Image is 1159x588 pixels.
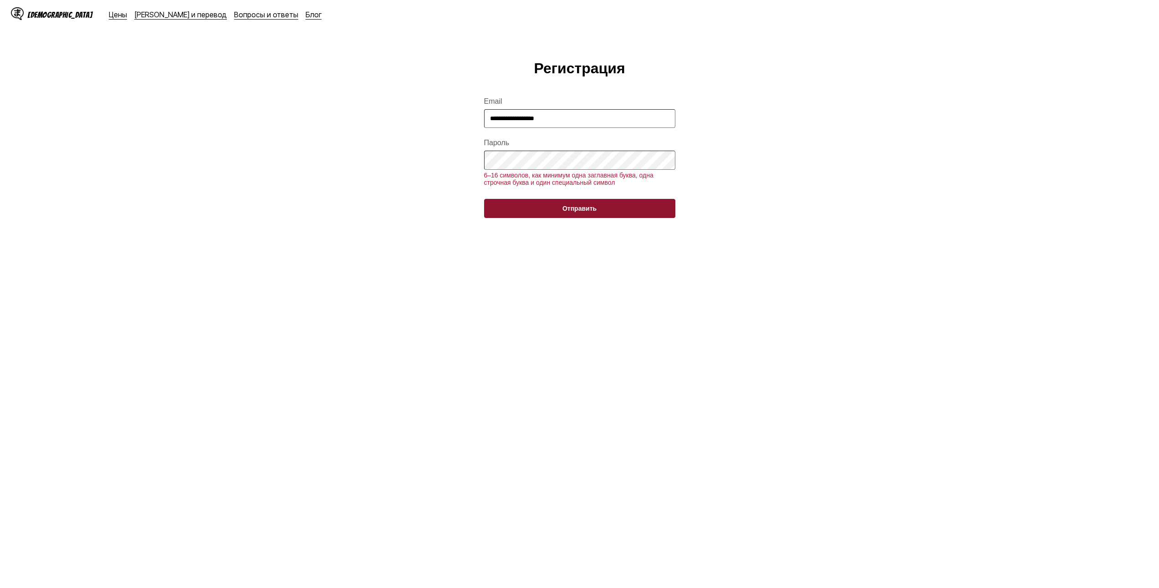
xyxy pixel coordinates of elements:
[484,139,510,147] ya-tr-span: Пароль
[562,205,597,212] ya-tr-span: Отправить
[11,7,24,20] img: Логотип IsManga
[484,199,675,218] button: Отправить
[134,10,227,19] a: [PERSON_NAME] и перевод
[484,172,654,186] ya-tr-span: 6–16 символов, как минимум одна заглавная буква, одна строчная буква и один специальный символ
[11,7,109,22] a: Логотип IsManga[DEMOGRAPHIC_DATA]
[27,10,92,19] ya-tr-span: [DEMOGRAPHIC_DATA]
[534,60,625,76] ya-tr-span: Регистрация
[109,10,127,19] a: Цены
[484,97,502,105] ya-tr-span: Email
[306,10,322,19] a: Блог
[234,10,298,19] a: Вопросы и ответы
